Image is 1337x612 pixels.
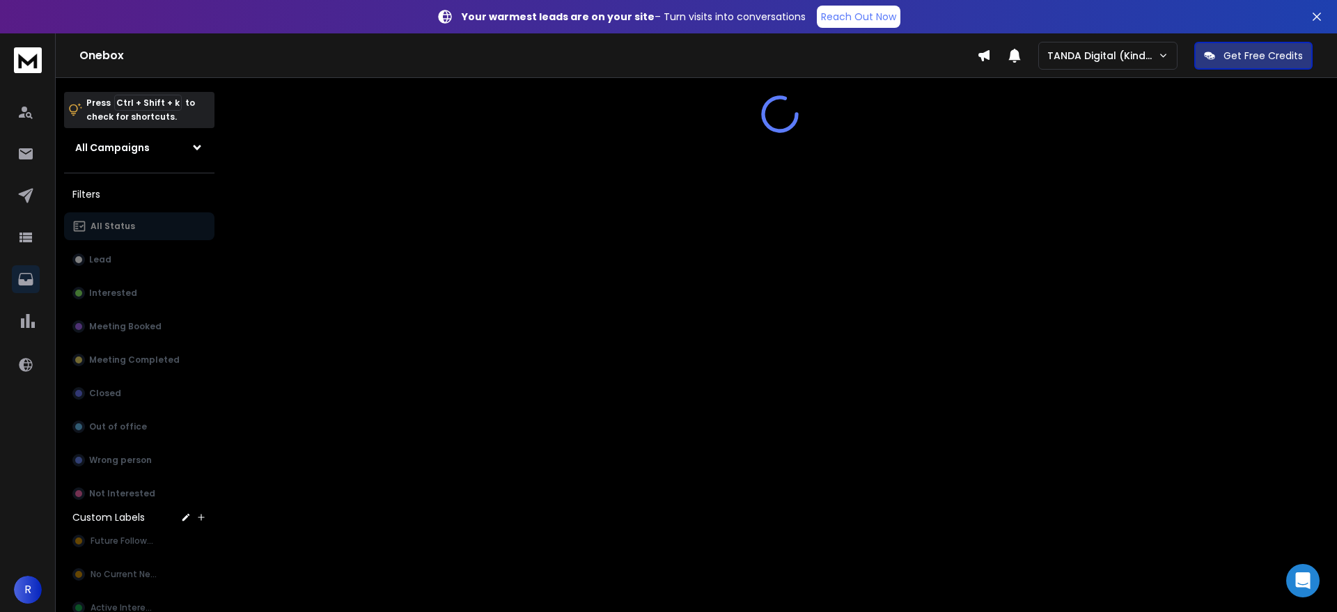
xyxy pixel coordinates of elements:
button: R [14,576,42,604]
button: Get Free Credits [1194,42,1313,70]
strong: Your warmest leads are on your site [462,10,655,24]
h1: All Campaigns [75,141,150,155]
h1: Onebox [79,47,977,64]
a: Reach Out Now [817,6,900,28]
p: TANDA Digital (Kind Studio) [1047,49,1158,63]
p: Press to check for shortcuts. [86,96,195,124]
h3: Filters [64,185,214,204]
p: Reach Out Now [821,10,896,24]
div: Open Intercom Messenger [1286,564,1320,597]
span: Ctrl + Shift + k [114,95,182,111]
p: – Turn visits into conversations [462,10,806,24]
p: Get Free Credits [1223,49,1303,63]
img: logo [14,47,42,73]
h3: Custom Labels [72,510,145,524]
button: All Campaigns [64,134,214,162]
